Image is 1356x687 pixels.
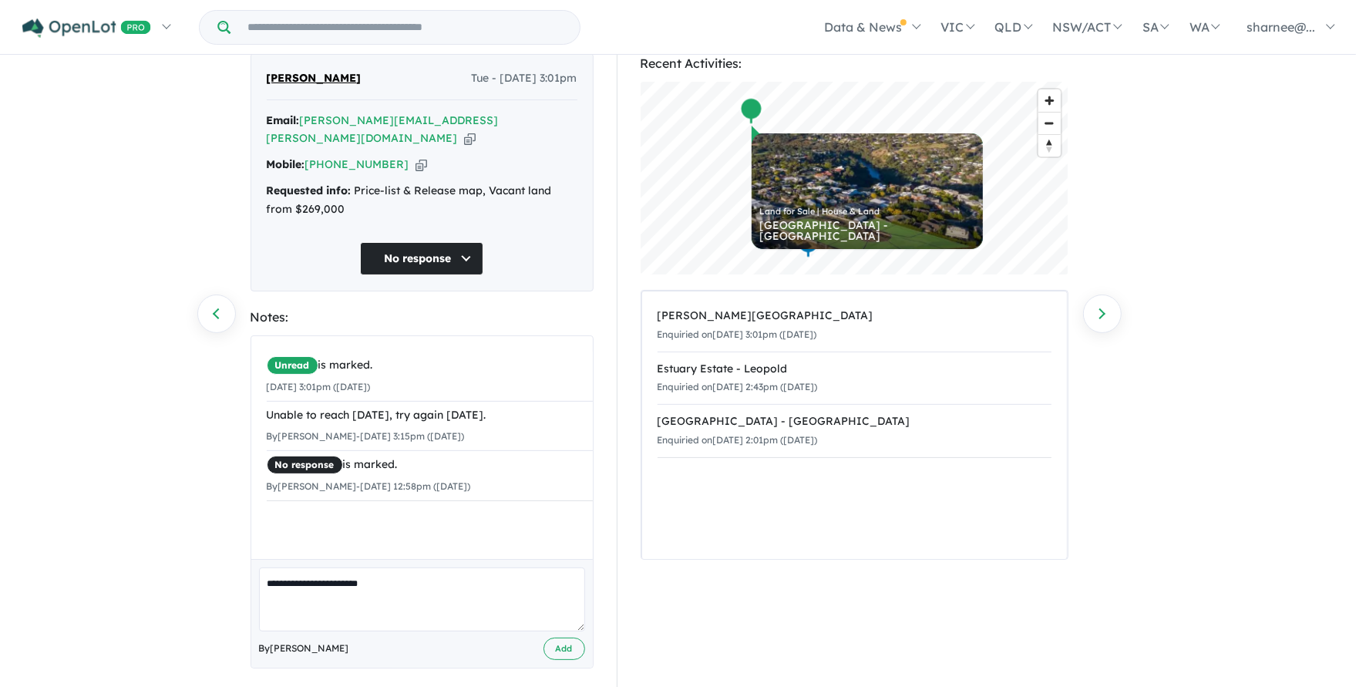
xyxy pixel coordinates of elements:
[251,307,594,328] div: Notes:
[1038,134,1061,157] button: Reset bearing to north
[267,113,499,146] a: [PERSON_NAME][EMAIL_ADDRESS][PERSON_NAME][DOMAIN_NAME]
[472,69,577,88] span: Tue - [DATE] 3:01pm
[641,53,1068,74] div: Recent Activities:
[658,381,818,392] small: Enquiried on [DATE] 2:43pm ([DATE])
[759,207,975,216] div: Land for Sale | House & Land
[1038,89,1061,112] button: Zoom in
[267,456,343,474] span: No response
[267,456,593,474] div: is marked.
[416,157,427,173] button: Copy
[1038,113,1061,134] span: Zoom out
[22,19,151,38] img: Openlot PRO Logo White
[543,638,585,660] button: Add
[1247,19,1315,35] span: sharnee@...
[267,157,305,171] strong: Mobile:
[641,82,1068,274] canvas: Map
[305,157,409,171] a: [PHONE_NUMBER]
[267,356,318,375] span: Unread
[464,130,476,146] button: Copy
[658,413,1051,431] div: [GEOGRAPHIC_DATA] - [GEOGRAPHIC_DATA]
[658,328,817,340] small: Enquiried on [DATE] 3:01pm ([DATE])
[759,220,975,241] div: [GEOGRAPHIC_DATA] - [GEOGRAPHIC_DATA]
[267,356,593,375] div: is marked.
[267,113,300,127] strong: Email:
[1038,112,1061,134] button: Zoom out
[267,480,471,492] small: By [PERSON_NAME] - [DATE] 12:58pm ([DATE])
[658,307,1051,325] div: [PERSON_NAME][GEOGRAPHIC_DATA]
[658,434,818,446] small: Enquiried on [DATE] 2:01pm ([DATE])
[234,11,577,44] input: Try estate name, suburb, builder or developer
[267,69,362,88] span: [PERSON_NAME]
[267,182,577,219] div: Price-list & Release map, Vacant land from $269,000
[267,184,352,197] strong: Requested info:
[752,133,983,249] a: Land for Sale | House & Land [GEOGRAPHIC_DATA] - [GEOGRAPHIC_DATA]
[658,360,1051,379] div: Estuary Estate - Leopold
[259,641,349,656] span: By [PERSON_NAME]
[267,430,465,442] small: By [PERSON_NAME] - [DATE] 3:15pm ([DATE])
[360,242,483,275] button: No response
[1038,135,1061,157] span: Reset bearing to north
[658,352,1051,406] a: Estuary Estate - LeopoldEnquiried on[DATE] 2:43pm ([DATE])
[267,381,371,392] small: [DATE] 3:01pm ([DATE])
[658,299,1051,352] a: [PERSON_NAME][GEOGRAPHIC_DATA]Enquiried on[DATE] 3:01pm ([DATE])
[658,404,1051,458] a: [GEOGRAPHIC_DATA] - [GEOGRAPHIC_DATA]Enquiried on[DATE] 2:01pm ([DATE])
[739,97,762,126] div: Map marker
[267,406,593,425] div: Unable to reach [DATE], try again [DATE].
